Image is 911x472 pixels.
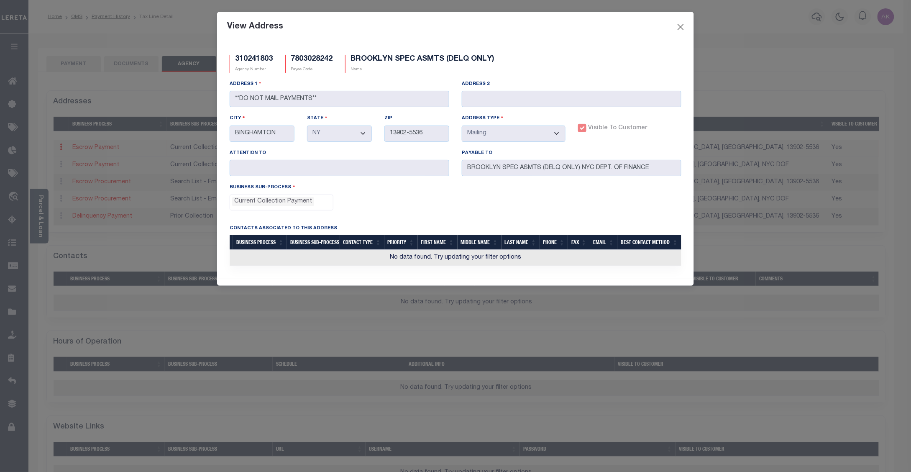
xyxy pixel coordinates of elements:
h5: 310241803 [235,55,273,64]
th: Phone: activate to sort column ascending [540,235,568,250]
th: First Name: activate to sort column ascending [418,235,458,250]
th: Fax: activate to sort column ascending [568,235,590,250]
td: No data found. Try updating your filter options [230,250,681,266]
label: Contacts Associated To This Address [230,225,337,232]
label: Address 1 [230,80,261,88]
label: Address 2 [462,81,489,88]
th: Business Process: activate to sort column ascending [233,235,287,250]
p: Payee Code [291,67,333,73]
th: Middle Name: activate to sort column ascending [458,235,502,250]
p: Name [351,67,494,73]
label: Attention To [230,150,266,157]
label: Address Type [462,114,504,122]
th: Email: activate to sort column ascending [590,235,618,250]
h5: BROOKLYN SPEC ASMTS (DELQ ONLY) [351,55,494,64]
th: Business Sub-Process [287,235,340,250]
label: State [307,114,328,122]
th: Priority: activate to sort column ascending [384,235,418,250]
label: Visible To Customer [588,124,647,133]
label: Business Sub-Process [230,183,295,191]
th: Best Contact Method: activate to sort column ascending [617,235,681,250]
label: City [230,114,245,122]
label: Zip [384,115,392,122]
th: Contact Type: activate to sort column ascending [340,235,384,250]
h5: 7803028242 [291,55,333,64]
p: Agency Number [235,67,273,73]
label: Payable To [462,150,492,157]
li: Contact information related to agency requirements, tax bill and payment information for current ... [232,197,314,206]
th: Last Name: activate to sort column ascending [502,235,540,250]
